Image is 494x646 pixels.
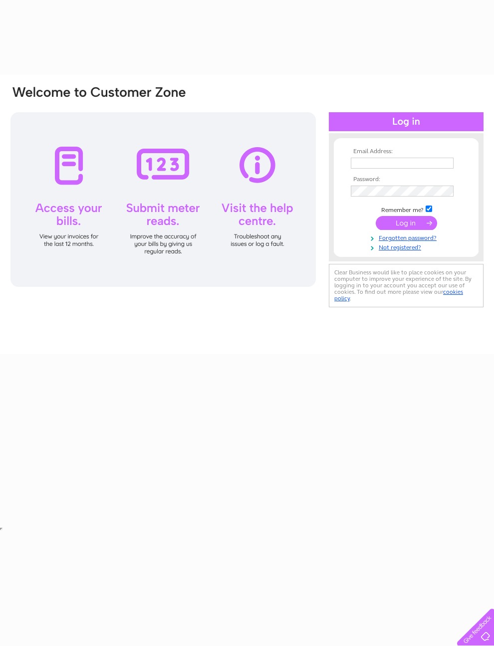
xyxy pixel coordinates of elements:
[329,264,484,307] div: Clear Business would like to place cookies on your computer to improve your experience of the sit...
[334,288,463,302] a: cookies policy
[348,148,464,155] th: Email Address:
[351,242,464,251] a: Not registered?
[376,216,437,230] input: Submit
[348,176,464,183] th: Password:
[351,232,464,242] a: Forgotten password?
[348,204,464,214] td: Remember me?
